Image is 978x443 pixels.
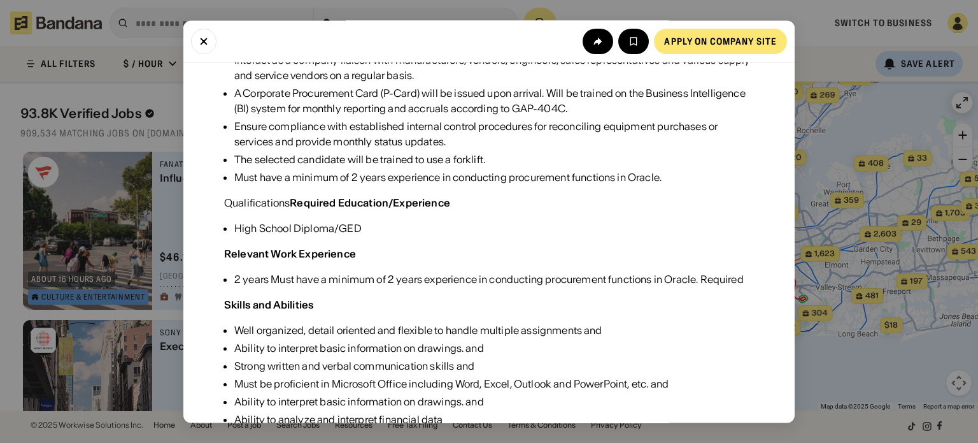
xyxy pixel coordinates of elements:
[224,195,450,210] div: Qualifications
[234,52,754,83] div: Interact as a company liaison with manufacturers, vendors, engineers, sales representatives and v...
[664,36,777,45] div: Apply on company site
[234,323,669,338] div: Well organized, detail oriented and flexible to handle multiple assignments and
[224,247,356,260] div: Relevant Work Experience
[234,272,744,287] div: 2 years Must have a minimum of 2 years experience in conducting procurement functions in Oracle. ...
[234,221,362,236] div: High School Diploma/GED
[234,358,669,374] div: Strong written and verbal communication skills and
[224,298,314,311] div: Skills and Abilities
[234,85,754,116] div: A Corporate Procurement Card (P-Card) will be issued upon arrival. Will be trained on the Busines...
[234,119,754,149] div: Ensure compliance with established internal control procedures for reconciling equipment purchase...
[234,170,754,185] div: Must have a minimum of 2 years experience in conducting procurement functions in Oracle.
[234,394,669,409] div: Ability to interpret basic information on drawings. and
[290,196,450,209] div: Required Education/Experience
[191,28,216,54] button: Close
[234,340,669,356] div: Ability to interpret basic information on drawings. and
[234,376,669,391] div: Must be proficient in Microsoft Office including Word, Excel, Outlook and PowerPoint, etc. and
[234,412,669,427] div: Ability to analyze and interpret financial data
[654,28,787,54] a: Apply on company site
[234,152,754,167] div: The selected candidate will be trained to use a forklift.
